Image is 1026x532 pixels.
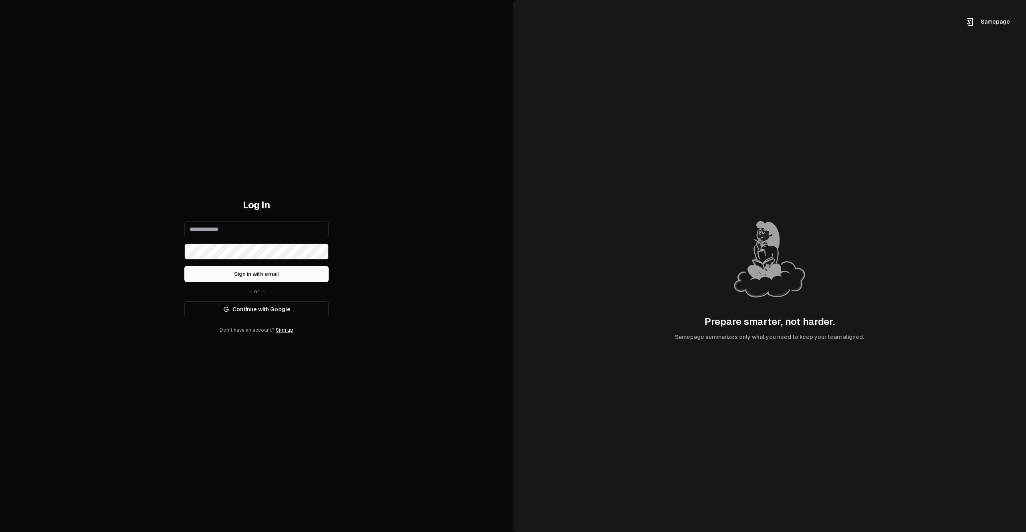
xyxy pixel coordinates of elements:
[184,199,329,212] h1: Log In
[675,333,864,341] div: Samepage summarizes only what you need to keep your team aligned.
[981,18,1010,25] span: Samepage
[184,301,329,317] a: Continue with Google
[184,327,329,333] div: Don't have an account?
[705,315,835,328] div: Prepare smarter, not harder.
[276,327,293,333] a: Sign up
[184,288,329,295] div: — or —
[184,266,329,282] button: Sign in with email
